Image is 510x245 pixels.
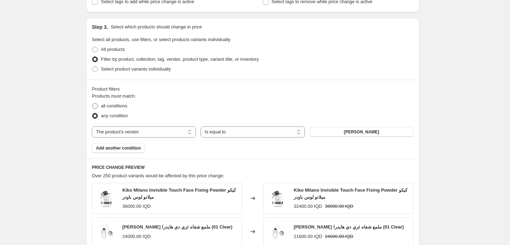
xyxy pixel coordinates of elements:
img: PK-2022-09-20T102030.945_80x.jpg [267,221,288,242]
span: Kiko Milano Invisible Touch Face Fixing Powder كيكو ميلانو لوس باودر [122,187,236,200]
div: 36000.00 IQD [122,203,151,210]
span: Filter by product, collection, tag, vendor, product type, variant title, or inventory [101,57,259,62]
span: [PERSON_NAME] ملمع شفاه ثري دي هايدرا (01 Clear) [294,224,404,230]
div: 32400.00 IQD [294,203,322,210]
img: KM0010800900144principale_900Wx900H_80x.jpg [267,188,288,209]
span: Kiko Milano Invisible Touch Face Fixing Powder كيكو ميلانو لوس باودر [294,187,407,200]
strike: 24000.00 IQD [325,233,353,240]
strike: 36000.00 IQD [325,203,353,210]
span: any condition [101,113,128,118]
span: all conditions [101,103,127,108]
div: 21600.00 IQD [294,233,322,240]
span: Add another condition [96,145,141,151]
div: 24000.00 IQD [122,233,151,240]
span: Over 250 product variants would be affected by this price change: [92,173,224,178]
span: [PERSON_NAME] [344,129,379,135]
span: [PERSON_NAME] ملمع شفاه ثري دي هايدرا (01 Clear) [122,224,232,230]
span: All products [101,47,125,52]
h6: PRICE CHANGE PREVIEW [92,165,414,170]
span: Select product variants individually [101,66,171,72]
button: [PERSON_NAME] [310,127,414,137]
span: Select all products, use filters, or select products variants individually [92,37,230,42]
img: PK-2022-09-20T102030.945_80x.jpg [96,221,117,242]
p: Select which products should change in price [111,24,202,31]
div: Product filters [92,86,414,93]
img: KM0010800900144principale_900Wx900H_80x.jpg [96,188,117,209]
h2: Step 3. [92,24,108,31]
span: Products must match: [92,93,136,99]
button: Add another condition [92,143,145,153]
